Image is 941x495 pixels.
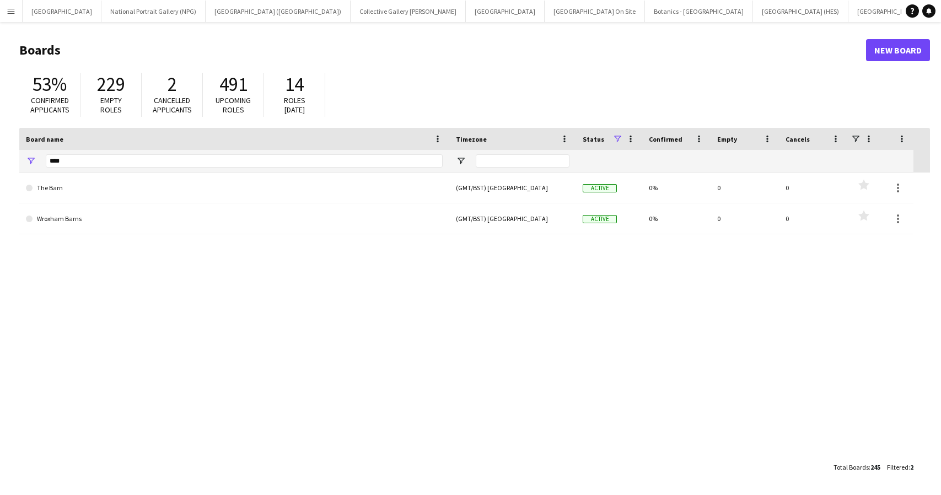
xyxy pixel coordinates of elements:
span: Empty roles [100,95,122,115]
div: (GMT/BST) [GEOGRAPHIC_DATA] [449,173,576,203]
div: : [834,456,880,478]
span: Total Boards [834,463,869,471]
div: 0 [779,203,847,234]
button: [GEOGRAPHIC_DATA] [23,1,101,22]
span: Roles [DATE] [284,95,305,115]
span: Confirmed [649,135,682,143]
div: 0 [711,203,779,234]
span: 491 [219,72,248,96]
button: Open Filter Menu [456,156,466,166]
div: 0 [711,173,779,203]
button: Collective Gallery [PERSON_NAME] [351,1,466,22]
button: [GEOGRAPHIC_DATA] On Site [545,1,645,22]
input: Board name Filter Input [46,154,443,168]
a: New Board [866,39,930,61]
div: 0% [642,173,711,203]
span: Board name [26,135,63,143]
span: Filtered [887,463,908,471]
span: Cancels [786,135,810,143]
button: Open Filter Menu [26,156,36,166]
span: 2 [168,72,177,96]
span: Active [583,215,617,223]
div: (GMT/BST) [GEOGRAPHIC_DATA] [449,203,576,234]
button: [GEOGRAPHIC_DATA] (HES) [753,1,848,22]
span: 14 [285,72,304,96]
span: 53% [33,72,67,96]
h1: Boards [19,42,866,58]
span: Upcoming roles [216,95,251,115]
span: 229 [97,72,125,96]
div: 0 [779,173,847,203]
span: 245 [870,463,880,471]
span: Empty [717,135,737,143]
a: Wroxham Barns [26,203,443,234]
div: 0% [642,203,711,234]
span: 2 [910,463,913,471]
a: The Barn [26,173,443,203]
div: : [887,456,913,478]
button: [GEOGRAPHIC_DATA] ([GEOGRAPHIC_DATA]) [206,1,351,22]
button: National Portrait Gallery (NPG) [101,1,206,22]
span: Status [583,135,604,143]
input: Timezone Filter Input [476,154,569,168]
span: Cancelled applicants [153,95,192,115]
span: Confirmed applicants [30,95,69,115]
button: [GEOGRAPHIC_DATA] [466,1,545,22]
button: Botanics - [GEOGRAPHIC_DATA] [645,1,753,22]
span: Active [583,184,617,192]
span: Timezone [456,135,487,143]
